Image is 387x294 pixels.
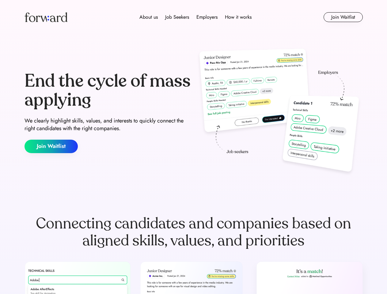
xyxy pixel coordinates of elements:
div: How it works [225,13,252,21]
button: Join Waitlist [25,140,78,153]
div: End the cycle of mass applying [25,72,191,109]
button: Join Waitlist [324,12,363,22]
img: Forward logo [25,12,67,22]
div: About us [139,13,158,21]
div: We clearly highlight skills, values, and interests to quickly connect the right candidates with t... [25,117,191,132]
div: Employers [196,13,218,21]
img: hero-image.png [196,47,363,178]
div: Job Seekers [165,13,189,21]
div: Connecting candidates and companies based on aligned skills, values, and priorities [25,215,363,249]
